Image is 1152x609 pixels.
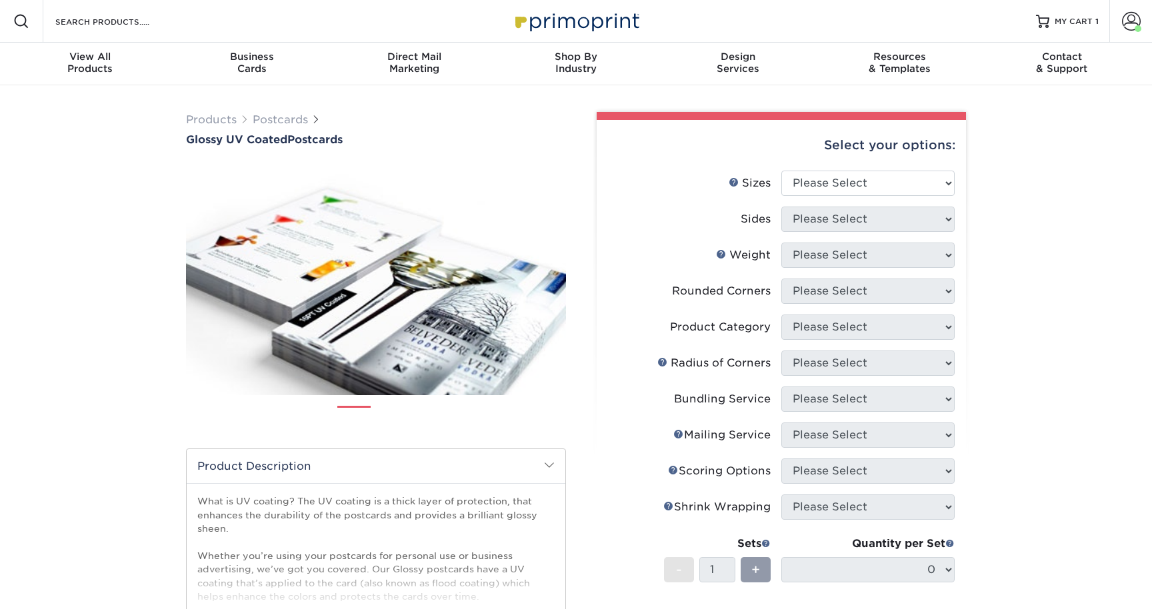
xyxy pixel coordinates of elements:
span: - [676,560,682,580]
span: Resources [819,51,981,63]
input: SEARCH PRODUCTS..... [54,13,184,29]
span: Direct Mail [333,51,495,63]
div: & Support [981,51,1143,75]
img: Glossy UV Coated 01 [186,147,566,410]
div: Product Category [670,319,771,335]
span: Shop By [495,51,657,63]
a: Contact& Support [981,43,1143,85]
div: & Templates [819,51,981,75]
div: Bundling Service [674,391,771,407]
a: Resources& Templates [819,43,981,85]
div: Products [9,51,171,75]
a: BusinessCards [171,43,333,85]
div: Sizes [729,175,771,191]
span: Business [171,51,333,63]
div: Scoring Options [668,463,771,479]
div: Industry [495,51,657,75]
span: 1 [1095,17,1099,26]
img: Postcards 01 [337,401,371,434]
h2: Product Description [187,449,565,483]
div: Shrink Wrapping [663,499,771,515]
a: View AllProducts [9,43,171,85]
div: Rounded Corners [672,283,771,299]
span: Design [657,51,819,63]
div: Services [657,51,819,75]
span: Contact [981,51,1143,63]
div: Weight [716,247,771,263]
div: Sets [664,536,771,552]
div: Marketing [333,51,495,75]
div: Cards [171,51,333,75]
span: MY CART [1055,16,1093,27]
a: Shop ByIndustry [495,43,657,85]
div: Mailing Service [673,427,771,443]
h1: Postcards [186,133,566,146]
div: Quantity per Set [781,536,955,552]
div: Sides [741,211,771,227]
span: Glossy UV Coated [186,133,287,146]
a: Products [186,113,237,126]
img: Postcards 02 [382,400,415,434]
div: Radius of Corners [657,355,771,371]
a: DesignServices [657,43,819,85]
span: + [751,560,760,580]
div: Select your options: [607,120,955,171]
a: Postcards [253,113,308,126]
span: View All [9,51,171,63]
img: Primoprint [509,7,643,35]
a: Glossy UV CoatedPostcards [186,133,566,146]
a: Direct MailMarketing [333,43,495,85]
